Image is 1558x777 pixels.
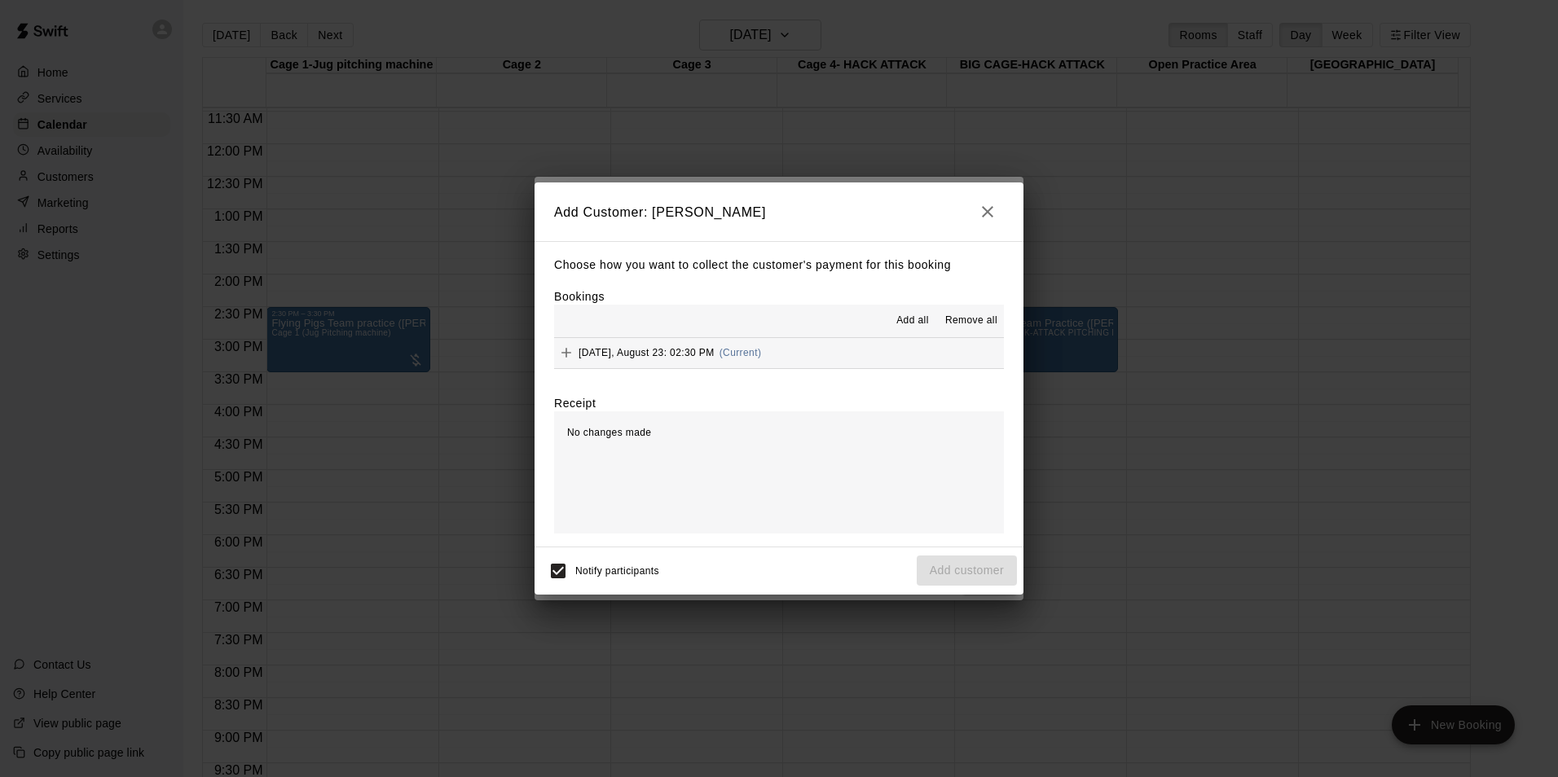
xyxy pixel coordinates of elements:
[720,347,762,358] span: (Current)
[575,565,659,577] span: Notify participants
[554,255,1004,275] p: Choose how you want to collect the customer's payment for this booking
[554,290,605,303] label: Bookings
[887,308,939,334] button: Add all
[567,427,651,438] span: No changes made
[579,347,715,358] span: [DATE], August 23: 02:30 PM
[945,313,997,329] span: Remove all
[535,182,1023,241] h2: Add Customer: [PERSON_NAME]
[554,395,596,411] label: Receipt
[939,308,1004,334] button: Remove all
[554,346,579,358] span: Add
[896,313,929,329] span: Add all
[554,338,1004,368] button: Add[DATE], August 23: 02:30 PM(Current)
